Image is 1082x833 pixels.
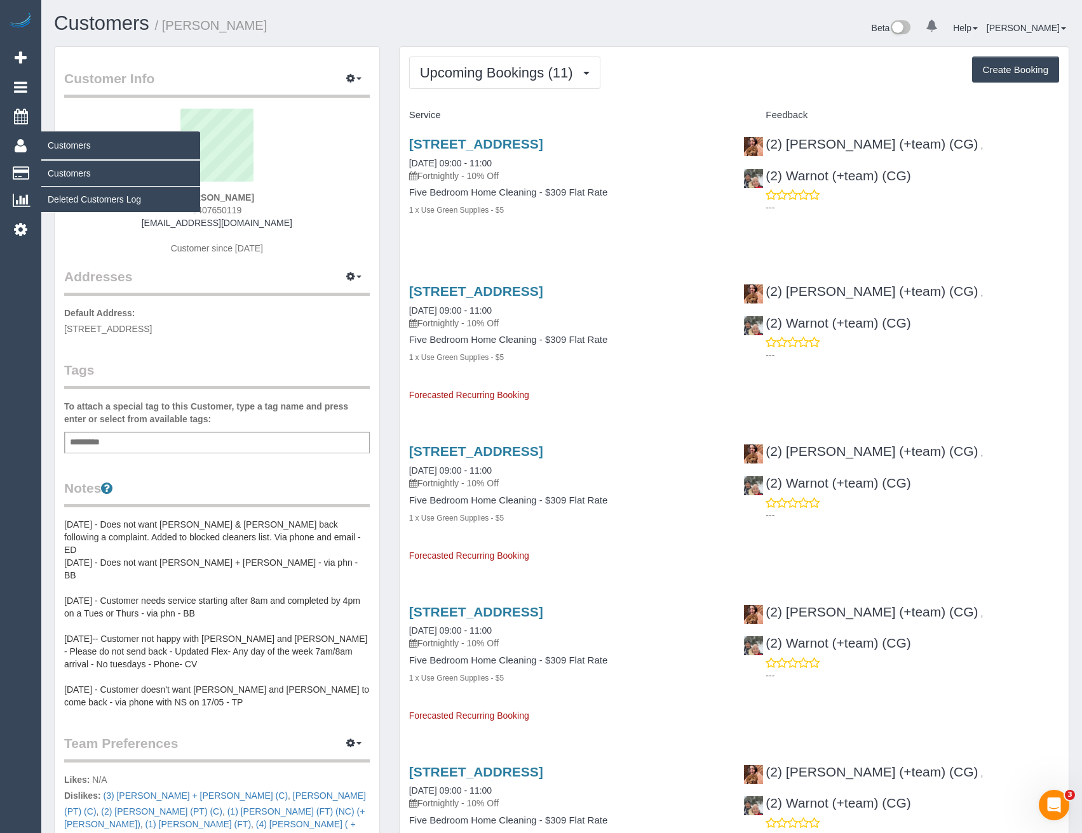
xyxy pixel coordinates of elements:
a: (2) [PERSON_NAME] (+team) (CG) [743,284,978,298]
p: Fortnightly - 10% Off [409,637,725,650]
ul: Customers [41,160,200,213]
pre: [DATE] - Does not want [PERSON_NAME] & [PERSON_NAME] back following a complaint. Added to blocked... [64,518,370,709]
strong: [PERSON_NAME] [180,192,254,203]
a: [STREET_ADDRESS] [409,284,543,298]
a: (2) Warnot (+team) (CG) [743,476,911,490]
h4: Five Bedroom Home Cleaning - $309 Flat Rate [409,495,725,506]
legend: Customer Info [64,69,370,98]
a: [STREET_ADDRESS] [409,137,543,151]
a: [STREET_ADDRESS] [409,444,543,458]
span: , [143,819,254,829]
a: [EMAIL_ADDRESS][DOMAIN_NAME] [142,218,292,228]
a: (1) [PERSON_NAME] (FT) (NC) (+[PERSON_NAME]) [64,806,365,829]
span: , [64,790,366,816]
a: [DATE] 09:00 - 11:00 [409,305,492,316]
span: , [103,790,290,801]
span: Customer since [DATE] [171,243,263,253]
a: Deleted Customers Log [41,187,200,212]
img: Automaid Logo [8,13,33,30]
span: Customers [41,131,200,160]
img: (2) Maria (+team) (CG) [744,137,763,156]
p: --- [766,349,1059,361]
img: (2) Warnot (+team) (CG) [744,636,763,655]
legend: Notes [64,479,370,507]
img: (2) Warnot (+team) (CG) [744,796,763,815]
a: [DATE] 09:00 - 11:00 [409,625,492,636]
img: (2) Warnot (+team) (CG) [744,316,763,335]
a: (2) [PERSON_NAME] (PT) (C) [101,806,222,816]
p: Fortnightly - 10% Off [409,477,725,490]
small: 1 x Use Green Supplies - $5 [409,514,504,523]
legend: Tags [64,361,370,389]
label: To attach a special tag to this Customer, type a tag name and press enter or select from availabl... [64,400,370,425]
p: Fortnightly - 10% Off [409,797,725,810]
p: --- [766,669,1059,682]
img: (2) Maria (+team) (CG) [744,284,763,303]
small: 1 x Use Green Supplies - $5 [409,206,504,215]
h4: Five Bedroom Home Cleaning - $309 Flat Rate [409,335,725,345]
a: [DATE] 09:00 - 11:00 [409,785,492,796]
p: Fortnightly - 10% Off [409,170,725,182]
a: [PERSON_NAME] [987,23,1066,33]
span: , [981,140,984,150]
span: Forecasted Recurring Booking [409,390,529,400]
small: 1 x Use Green Supplies - $5 [409,353,504,362]
h4: Service [409,110,725,121]
p: --- [766,509,1059,521]
h4: Five Bedroom Home Cleaning - $309 Flat Rate [409,655,725,666]
label: Default Address: [64,307,135,319]
h4: Five Bedroom Home Cleaning - $309 Flat Rate [409,815,725,826]
span: [STREET_ADDRESS] [64,324,152,334]
a: [STREET_ADDRESS] [409,764,543,779]
img: (2) Warnot (+team) (CG) [744,476,763,495]
a: (2) Warnot (+team) (CG) [743,636,911,650]
span: 0407650119 [192,205,241,215]
button: Upcoming Bookings (11) [409,57,600,89]
img: (2) Maria (+team) (CG) [744,605,763,624]
label: Dislikes: [64,789,101,802]
span: Forecasted Recurring Booking [409,710,529,721]
a: (2) [PERSON_NAME] (+team) (CG) [743,137,978,151]
iframe: Intercom live chat [1039,790,1069,820]
img: (2) Maria (+team) (CG) [744,765,763,784]
small: 1 x Use Green Supplies - $5 [409,674,504,683]
span: Forecasted Recurring Booking [409,550,529,561]
span: , [981,448,984,458]
a: Beta [872,23,911,33]
a: [DATE] 09:00 - 11:00 [409,158,492,168]
h4: Five Bedroom Home Cleaning - $309 Flat Rate [409,187,725,198]
img: New interface [889,20,910,37]
a: (2) [PERSON_NAME] (+team) (CG) [743,764,978,779]
img: (2) Warnot (+team) (CG) [744,169,763,188]
a: (2) [PERSON_NAME] (+team) (CG) [743,444,978,458]
h4: Feedback [743,110,1059,121]
button: Create Booking [972,57,1059,83]
label: Likes: [64,773,90,786]
p: Fortnightly - 10% Off [409,317,725,330]
a: (3) [PERSON_NAME] + [PERSON_NAME] (C) [103,790,288,801]
a: (2) Warnot (+team) (CG) [743,796,911,810]
span: , [64,806,365,829]
img: (2) Maria (+team) (CG) [744,444,763,463]
a: Help [953,23,978,33]
span: , [981,768,984,778]
small: / [PERSON_NAME] [155,18,267,32]
span: 3 [1065,790,1075,800]
legend: Team Preferences [64,734,370,763]
a: [DATE] 09:00 - 11:00 [409,465,492,476]
a: (2) Warnot (+team) (CG) [743,316,911,330]
span: Upcoming Bookings (11) [420,65,579,81]
a: [STREET_ADDRESS] [409,604,543,619]
a: (2) [PERSON_NAME] (+team) (CG) [743,604,978,619]
span: , [981,608,984,618]
a: Customers [41,161,200,186]
span: , [98,806,224,816]
span: N/A [92,775,107,785]
span: , [981,288,984,298]
a: Customers [54,12,149,34]
a: (2) Warnot (+team) (CG) [743,168,911,183]
a: (1) [PERSON_NAME] (FT) [145,819,251,829]
p: --- [766,201,1059,214]
a: [PERSON_NAME] (PT) (C) [64,790,366,816]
